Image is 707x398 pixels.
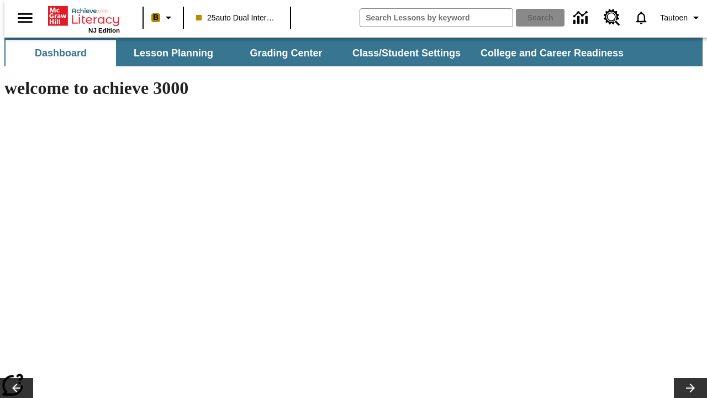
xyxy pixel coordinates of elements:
span: Tautoen [660,12,688,24]
div: SubNavbar [4,38,703,66]
button: Open side menu [9,2,41,34]
button: Dashboard [6,40,116,66]
a: Home [48,5,120,27]
div: Home [48,4,120,34]
button: Grading Center [231,40,341,66]
span: 25auto Dual International [196,12,278,24]
h1: welcome to achieve 3000 [4,78,482,98]
button: Class/Student Settings [344,40,469,66]
a: Resource Center, Will open in new tab [597,3,627,33]
div: SubNavbar [4,40,634,66]
input: search field [360,9,513,27]
span: NJ Edition [88,27,120,34]
span: B [153,11,159,24]
button: Profile/Settings [656,8,707,28]
button: Boost Class color is peach. Change class color [147,8,180,28]
button: College and Career Readiness [472,40,632,66]
a: Notifications [627,3,656,32]
button: Lesson Planning [118,40,229,66]
a: Data Center [567,3,597,33]
button: Lesson carousel, Next [674,378,707,398]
